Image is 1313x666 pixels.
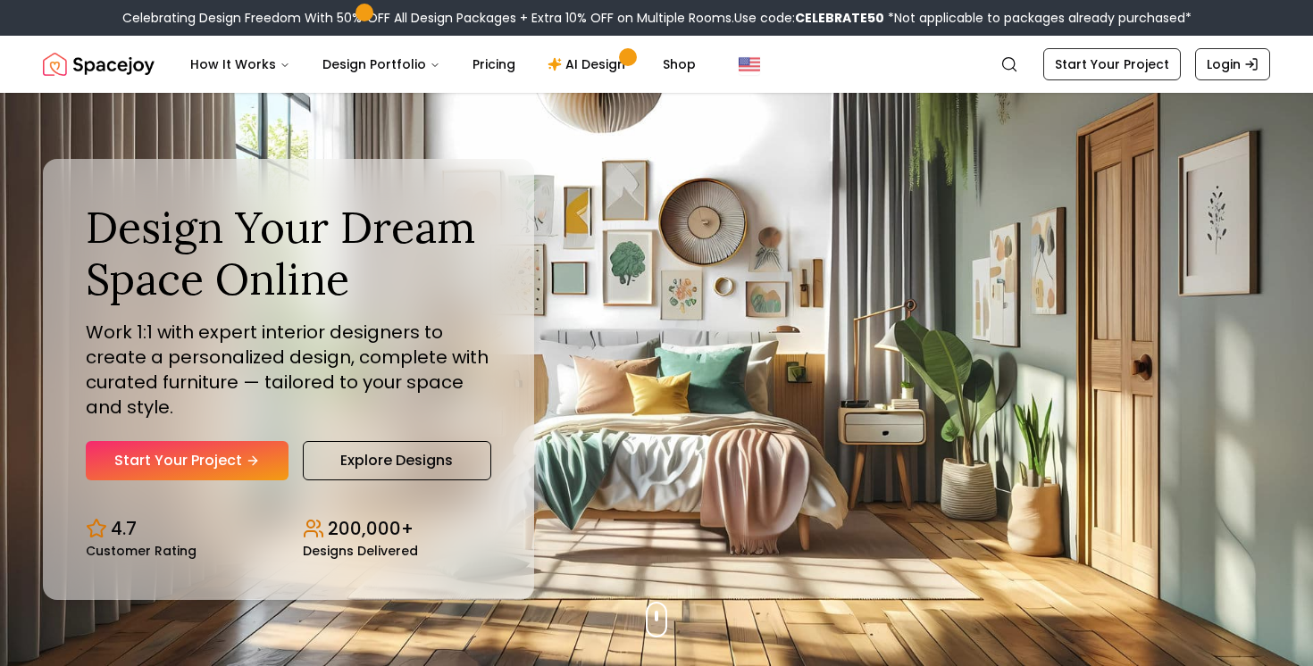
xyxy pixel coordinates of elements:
nav: Main [176,46,710,82]
a: AI Design [533,46,645,82]
b: CELEBRATE50 [795,9,884,27]
a: Shop [648,46,710,82]
button: How It Works [176,46,305,82]
small: Designs Delivered [303,545,418,557]
a: Spacejoy [43,46,155,82]
a: Start Your Project [1043,48,1181,80]
img: Spacejoy Logo [43,46,155,82]
a: Login [1195,48,1270,80]
span: Use code: [734,9,884,27]
small: Customer Rating [86,545,197,557]
span: *Not applicable to packages already purchased* [884,9,1192,27]
button: Design Portfolio [308,46,455,82]
div: Celebrating Design Freedom With 50% OFF All Design Packages + Extra 10% OFF on Multiple Rooms. [122,9,1192,27]
nav: Global [43,36,1270,93]
a: Start Your Project [86,441,289,480]
p: Work 1:1 with expert interior designers to create a personalized design, complete with curated fu... [86,320,491,420]
h1: Design Your Dream Space Online [86,202,491,304]
img: United States [739,54,760,75]
p: 200,000+ [328,516,414,541]
div: Design stats [86,502,491,557]
a: Explore Designs [303,441,491,480]
a: Pricing [458,46,530,82]
p: 4.7 [111,516,137,541]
